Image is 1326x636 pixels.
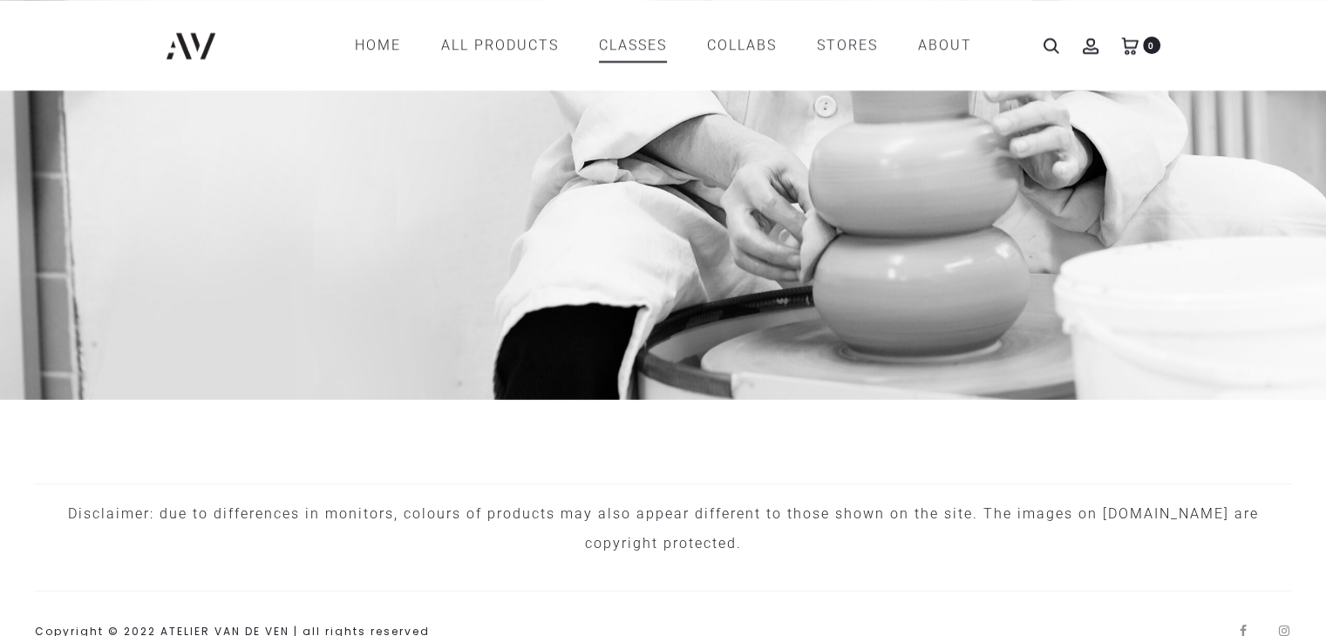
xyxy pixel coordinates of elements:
[1143,37,1160,54] span: 0
[817,30,878,60] a: STORES
[355,30,401,60] a: Home
[1121,37,1139,53] a: 0
[441,30,559,60] a: All products
[707,30,777,60] a: COLLABS
[599,30,667,60] a: CLASSES
[918,30,972,60] a: ABOUT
